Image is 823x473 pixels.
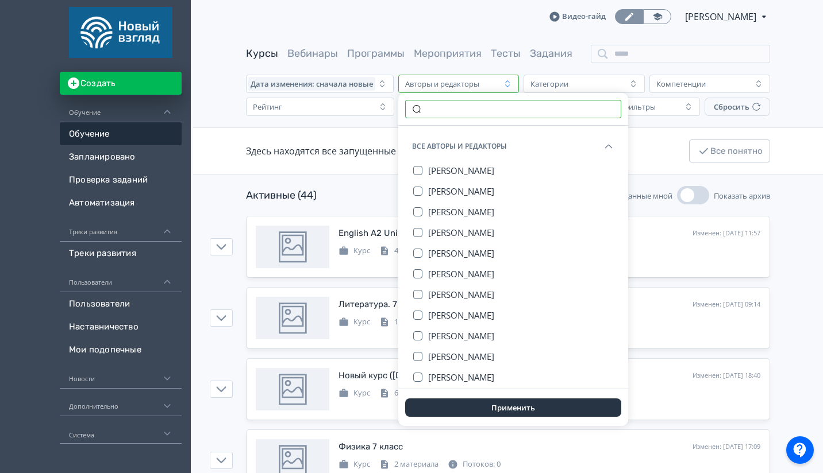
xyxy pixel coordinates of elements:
div: 1 материал [379,316,434,328]
a: Обучение [60,122,182,145]
div: Изменен: [DATE] 09:14 [693,300,760,309]
a: Переключиться в режим ученика [643,9,671,24]
a: Треки развития [60,242,182,265]
div: Потоков: 0 [448,459,501,470]
div: Новости [60,361,182,389]
div: Здесь находятся все запущенные и активные мероприятия на текущий момент [246,144,605,158]
div: Пользователи [60,265,182,292]
div: Дополнительно [60,389,182,416]
span: [PERSON_NAME] [428,289,494,300]
span: Григорий Волчков [685,10,758,24]
a: Мои подопечные [60,338,182,361]
a: Автоматизация [60,191,182,214]
span: [PERSON_NAME] [428,309,494,321]
span: [PERSON_NAME] [428,330,494,342]
button: [PERSON_NAME] [428,222,614,243]
div: Курс [339,387,370,399]
div: Физика 7 класс [339,440,403,453]
button: Все понятно [689,139,770,162]
button: Компетенции [649,75,770,93]
div: Обучение [60,95,182,122]
span: [PERSON_NAME] [428,247,494,259]
img: https://files.teachbase.ru/system/account/58660/logo/medium-06d2db31b665f80610edcfcd78931e19.png [69,7,172,58]
button: [PERSON_NAME] [428,201,614,222]
a: Задания [530,47,572,60]
div: Авторы и редакторы [405,79,479,88]
button: [PERSON_NAME] [428,325,614,346]
div: Изменен: [DATE] 18:40 [693,371,760,381]
a: Курсы [246,47,278,60]
div: Изменен: [DATE] 11:57 [693,228,760,238]
button: Создать [60,72,182,95]
button: [PERSON_NAME] [428,243,614,263]
div: Категории [530,79,568,88]
span: Показать архив [714,191,770,201]
div: Рейтинг [253,102,282,111]
a: Вебинары [287,47,338,60]
button: Сбросить [705,98,770,116]
div: Компетенции [656,79,706,88]
button: [PERSON_NAME] [428,346,614,367]
div: Изменен: [DATE] 17:09 [693,442,760,452]
span: Дата изменения: сначала новые [251,79,373,88]
button: [PERSON_NAME] [428,284,614,305]
button: [PERSON_NAME] [428,305,614,325]
span: Все авторы и редакторы [412,137,507,156]
button: Все авторы и редакторы [405,133,621,160]
button: [PERSON_NAME] [428,181,614,201]
button: [PERSON_NAME] [428,263,614,284]
div: Литература. 7 класс. [339,298,425,311]
div: Новый курс (22.08.2025 19:18:14) [339,369,456,382]
button: Применить [405,398,621,417]
span: [PERSON_NAME] [428,351,494,362]
a: Наставничество [60,315,182,338]
div: 6 материалов [379,387,443,399]
span: [PERSON_NAME] [428,268,494,280]
button: Дата изменения: сначала новые [246,75,394,93]
button: [PERSON_NAME] [428,367,614,387]
a: Проверка заданий [60,168,182,191]
span: [PERSON_NAME] [428,165,494,176]
div: Курс [339,459,370,470]
button: [PERSON_NAME] [428,160,614,181]
button: [PERSON_NAME] [428,387,614,408]
button: Рейтинг [246,98,394,116]
div: Треки развития [60,214,182,242]
span: [PERSON_NAME] [428,227,494,238]
button: Категории [524,75,644,93]
a: Запланировано [60,145,182,168]
span: [PERSON_NAME] [428,206,494,218]
div: Активные (44) [246,188,317,203]
div: 4 материала [379,245,439,257]
div: English A2 Unit1 [339,227,405,240]
div: Курс [339,245,370,257]
span: [PERSON_NAME] [428,371,494,383]
a: Программы [347,47,405,60]
a: Мероприятия [414,47,482,60]
div: 2 материала [379,459,439,470]
button: Авторы и редакторы [398,75,519,93]
a: Тесты [491,47,521,60]
a: Пользователи [60,292,182,315]
span: [PERSON_NAME] [428,185,494,197]
div: Курс [339,316,370,328]
div: Система [60,416,182,444]
a: Видео-гайд [549,11,606,22]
